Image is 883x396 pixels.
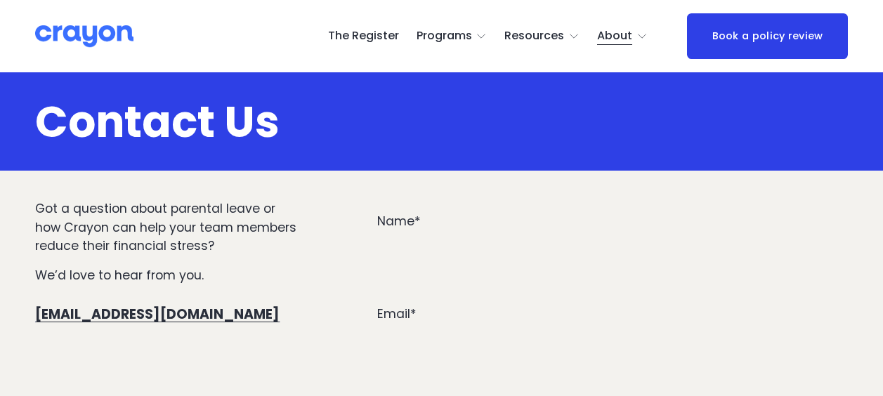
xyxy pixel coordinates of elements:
[687,13,847,60] a: Book a policy review
[377,212,780,230] label: Name
[417,26,472,46] span: Programs
[597,26,632,46] span: About
[504,26,564,46] span: Resources
[597,25,648,48] a: folder dropdown
[35,199,301,255] p: Got a question about parental leave or how Crayon can help your team members reduce their financi...
[35,100,847,145] h1: Contact Us
[504,25,580,48] a: folder dropdown
[35,305,280,324] a: [EMAIL_ADDRESS][DOMAIN_NAME]
[377,305,780,323] label: Email
[35,266,301,284] p: We’d love to hear from you.
[328,25,399,48] a: The Register
[417,25,488,48] a: folder dropdown
[35,24,133,48] img: Crayon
